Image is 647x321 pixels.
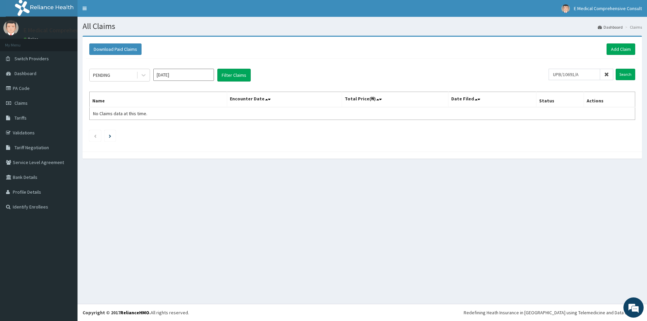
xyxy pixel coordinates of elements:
[109,133,111,139] a: Next page
[24,27,112,33] p: E Medical Comprehensive Consult
[89,43,142,55] button: Download Paid Claims
[93,110,147,117] span: No Claims data at this time.
[549,69,600,80] input: Search by HMO ID
[111,3,127,20] div: Minimize live chat window
[90,92,227,107] th: Name
[14,100,28,106] span: Claims
[14,115,27,121] span: Tariffs
[448,92,536,107] th: Date Filed
[598,24,623,30] a: Dashboard
[14,145,49,151] span: Tariff Negotiation
[83,310,151,316] strong: Copyright © 2017 .
[83,22,642,31] h1: All Claims
[607,43,635,55] a: Add Claim
[14,56,49,62] span: Switch Providers
[623,24,642,30] li: Claims
[94,133,97,139] a: Previous page
[227,92,342,107] th: Encounter Date
[342,92,448,107] th: Total Price(₦)
[536,92,584,107] th: Status
[78,304,647,321] footer: All rights reserved.
[217,69,251,82] button: Filter Claims
[561,4,570,13] img: User Image
[3,184,128,207] textarea: Type your message and hit 'Enter'
[153,69,214,81] input: Select Month and Year
[464,309,642,316] div: Redefining Heath Insurance in [GEOGRAPHIC_DATA] using Telemedicine and Data Science!
[12,34,27,51] img: d_794563401_company_1708531726252_794563401
[574,5,642,11] span: E Medical Comprehensive Consult
[35,38,113,46] div: Chat with us now
[584,92,635,107] th: Actions
[120,310,149,316] a: RelianceHMO
[3,20,19,35] img: User Image
[616,69,635,80] input: Search
[39,85,93,153] span: We're online!
[24,37,40,41] a: Online
[14,70,36,76] span: Dashboard
[93,72,110,78] div: PENDING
